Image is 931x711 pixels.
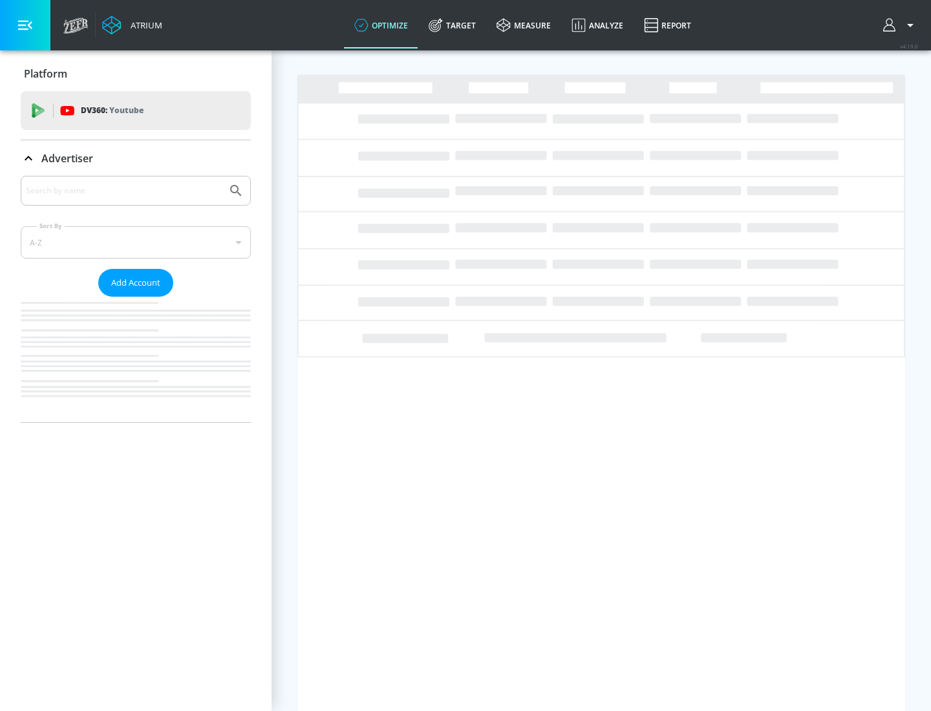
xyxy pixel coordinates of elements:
div: Platform [21,56,251,92]
a: measure [486,2,561,48]
div: Advertiser [21,176,251,422]
input: Search by name [26,182,222,199]
a: Report [634,2,701,48]
nav: list of Advertiser [21,297,251,422]
p: Youtube [109,103,144,117]
button: Add Account [98,269,173,297]
span: v 4.19.0 [900,43,918,50]
div: Advertiser [21,140,251,176]
p: DV360: [81,103,144,118]
p: Advertiser [41,151,93,165]
a: Target [418,2,486,48]
a: Atrium [102,16,162,35]
label: Sort By [37,222,65,230]
div: A-Z [21,226,251,259]
div: Atrium [125,19,162,31]
div: DV360: Youtube [21,91,251,130]
span: Add Account [111,275,160,290]
p: Platform [24,67,67,81]
a: Analyze [561,2,634,48]
a: optimize [344,2,418,48]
